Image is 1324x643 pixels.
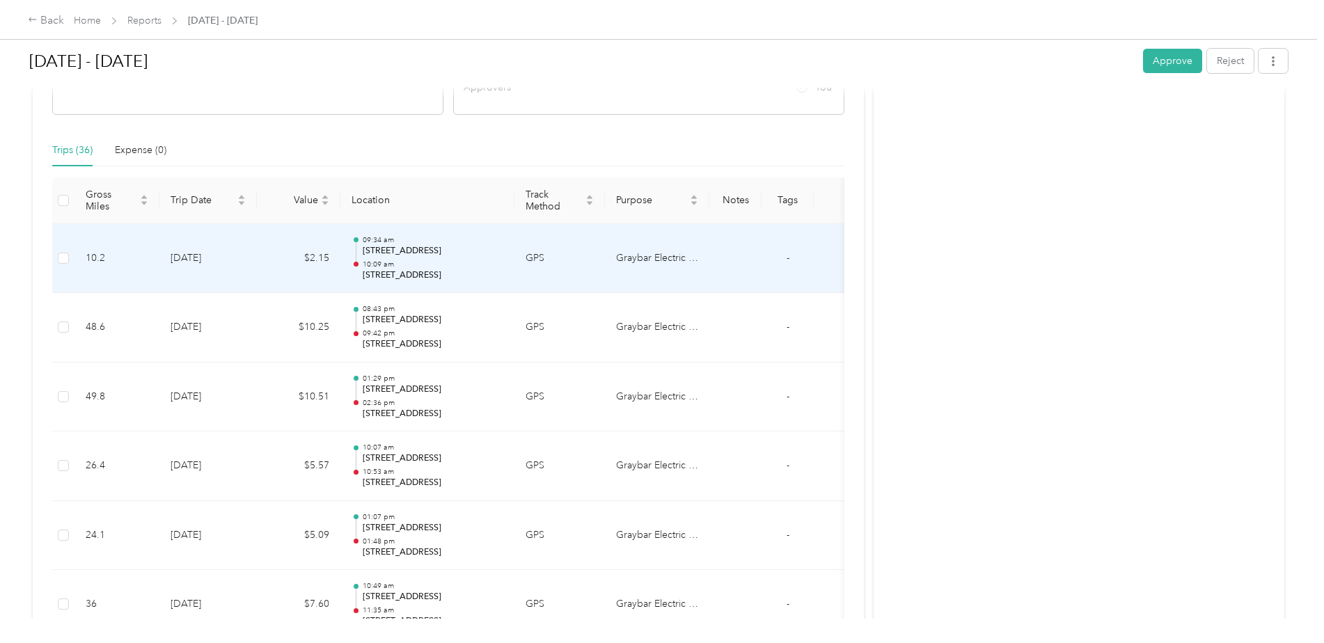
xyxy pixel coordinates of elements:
span: - [787,321,789,333]
td: GPS [514,570,605,640]
span: caret-down [321,199,329,207]
td: $2.15 [257,224,340,294]
p: [STREET_ADDRESS] [363,383,503,396]
p: 01:48 pm [363,537,503,546]
td: $5.09 [257,501,340,571]
p: 09:42 pm [363,328,503,338]
p: [STREET_ADDRESS] [363,314,503,326]
td: 48.6 [74,293,159,363]
td: GPS [514,363,605,432]
span: caret-up [237,193,246,201]
a: Home [74,15,101,26]
span: Trip Date [171,194,235,206]
p: 01:07 pm [363,512,503,522]
p: 10:07 am [363,443,503,452]
td: [DATE] [159,224,257,294]
p: [STREET_ADDRESS] [363,615,503,628]
td: GPS [514,293,605,363]
div: Expense (0) [115,143,166,158]
td: $10.25 [257,293,340,363]
td: [DATE] [159,293,257,363]
td: $7.60 [257,570,340,640]
span: caret-up [585,193,594,201]
td: Graybar Electric Company, Inc [605,293,709,363]
span: Track Method [526,189,583,212]
td: Graybar Electric Company, Inc [605,570,709,640]
td: [DATE] [159,570,257,640]
td: Graybar Electric Company, Inc [605,501,709,571]
button: Approve [1143,49,1202,73]
span: - [787,252,789,264]
th: Purpose [605,177,709,224]
p: [STREET_ADDRESS] [363,338,503,351]
span: - [787,529,789,541]
p: 02:36 pm [363,398,503,408]
td: [DATE] [159,431,257,501]
p: 01:29 pm [363,374,503,383]
div: Trips (36) [52,143,93,158]
h1: Sep 1 - 30, 2025 [29,45,1133,78]
td: 10.2 [74,224,159,294]
p: [STREET_ADDRESS] [363,477,503,489]
span: - [787,390,789,402]
td: GPS [514,501,605,571]
td: 49.8 [74,363,159,432]
p: [STREET_ADDRESS] [363,522,503,534]
p: [STREET_ADDRESS] [363,269,503,282]
th: Value [257,177,340,224]
td: 24.1 [74,501,159,571]
div: Back [28,13,64,29]
span: caret-down [690,199,698,207]
span: caret-down [140,199,148,207]
td: GPS [514,224,605,294]
td: Graybar Electric Company, Inc [605,431,709,501]
td: [DATE] [159,501,257,571]
span: caret-down [585,199,594,207]
span: Purpose [616,194,687,206]
p: [STREET_ADDRESS] [363,245,503,257]
th: Tags [762,177,814,224]
p: 10:53 am [363,467,503,477]
span: - [787,459,789,471]
td: 26.4 [74,431,159,501]
th: Gross Miles [74,177,159,224]
p: 10:09 am [363,260,503,269]
td: $10.51 [257,363,340,432]
span: Value [268,194,318,206]
td: [DATE] [159,363,257,432]
p: 08:43 pm [363,304,503,314]
span: caret-down [237,199,246,207]
iframe: Everlance-gr Chat Button Frame [1246,565,1324,643]
span: [DATE] - [DATE] [188,13,258,28]
p: [STREET_ADDRESS] [363,591,503,603]
button: Reject [1207,49,1254,73]
td: GPS [514,431,605,501]
td: 36 [74,570,159,640]
a: Reports [127,15,161,26]
td: $5.57 [257,431,340,501]
p: 11:35 am [363,605,503,615]
span: caret-up [690,193,698,201]
th: Notes [709,177,762,224]
p: 09:34 am [363,235,503,245]
p: [STREET_ADDRESS] [363,408,503,420]
span: caret-up [140,193,148,201]
p: [STREET_ADDRESS] [363,546,503,559]
span: Gross Miles [86,189,137,212]
td: Graybar Electric Company, Inc [605,363,709,432]
p: [STREET_ADDRESS] [363,452,503,465]
span: - [787,598,789,610]
th: Trip Date [159,177,257,224]
th: Location [340,177,514,224]
p: 10:49 am [363,581,503,591]
th: Track Method [514,177,605,224]
td: Graybar Electric Company, Inc [605,224,709,294]
span: caret-up [321,193,329,201]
